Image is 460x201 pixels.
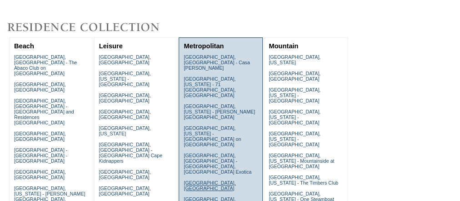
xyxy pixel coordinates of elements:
[14,169,66,180] a: [GEOGRAPHIC_DATA], [GEOGRAPHIC_DATA]
[269,153,334,169] a: [GEOGRAPHIC_DATA], [US_STATE] - Mountainside at [GEOGRAPHIC_DATA]
[269,87,320,103] a: [GEOGRAPHIC_DATA], [US_STATE] - [GEOGRAPHIC_DATA]
[184,103,255,120] a: [GEOGRAPHIC_DATA], [US_STATE] - [PERSON_NAME][GEOGRAPHIC_DATA]
[269,131,320,147] a: [GEOGRAPHIC_DATA], [US_STATE] - [GEOGRAPHIC_DATA]
[14,98,74,125] a: [GEOGRAPHIC_DATA], [GEOGRAPHIC_DATA] - [GEOGRAPHIC_DATA] and Residences [GEOGRAPHIC_DATA]
[269,71,320,82] a: [GEOGRAPHIC_DATA], [GEOGRAPHIC_DATA]
[99,142,162,164] a: [GEOGRAPHIC_DATA], [GEOGRAPHIC_DATA] - [GEOGRAPHIC_DATA] Cape Kidnappers
[269,42,298,50] a: Mountain
[5,18,182,36] img: Destinations by Exclusive Resorts
[14,82,66,93] a: [GEOGRAPHIC_DATA], [GEOGRAPHIC_DATA]
[99,54,151,65] a: [GEOGRAPHIC_DATA], [GEOGRAPHIC_DATA]
[269,175,338,186] a: [GEOGRAPHIC_DATA], [US_STATE] - The Timbers Club
[184,180,235,191] a: [GEOGRAPHIC_DATA], [GEOGRAPHIC_DATA]
[184,54,250,71] a: [GEOGRAPHIC_DATA], [GEOGRAPHIC_DATA] - Casa [PERSON_NAME]
[184,125,241,147] a: [GEOGRAPHIC_DATA], [US_STATE] - [GEOGRAPHIC_DATA] on [GEOGRAPHIC_DATA]
[14,131,66,142] a: [GEOGRAPHIC_DATA], [GEOGRAPHIC_DATA]
[269,54,320,65] a: [GEOGRAPHIC_DATA], [US_STATE]
[99,93,151,103] a: [GEOGRAPHIC_DATA], [GEOGRAPHIC_DATA]
[99,42,123,50] a: Leisure
[184,76,235,98] a: [GEOGRAPHIC_DATA], [US_STATE] - 71 [GEOGRAPHIC_DATA], [GEOGRAPHIC_DATA]
[99,109,151,120] a: [GEOGRAPHIC_DATA], [GEOGRAPHIC_DATA]
[269,109,320,125] a: [GEOGRAPHIC_DATA], [US_STATE] - [GEOGRAPHIC_DATA]
[99,169,151,180] a: [GEOGRAPHIC_DATA], [GEOGRAPHIC_DATA]
[184,153,251,175] a: [GEOGRAPHIC_DATA], [GEOGRAPHIC_DATA] - [GEOGRAPHIC_DATA], [GEOGRAPHIC_DATA] Exotica
[99,186,151,196] a: [GEOGRAPHIC_DATA], [GEOGRAPHIC_DATA]
[14,54,77,76] a: [GEOGRAPHIC_DATA], [GEOGRAPHIC_DATA] - The Abaco Club on [GEOGRAPHIC_DATA]
[14,42,34,50] a: Beach
[99,71,151,87] a: [GEOGRAPHIC_DATA], [US_STATE] - [GEOGRAPHIC_DATA]
[14,147,67,164] a: [GEOGRAPHIC_DATA] - [GEOGRAPHIC_DATA] - [GEOGRAPHIC_DATA]
[99,125,151,136] a: [GEOGRAPHIC_DATA], [US_STATE]
[184,42,224,50] a: Metropolitan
